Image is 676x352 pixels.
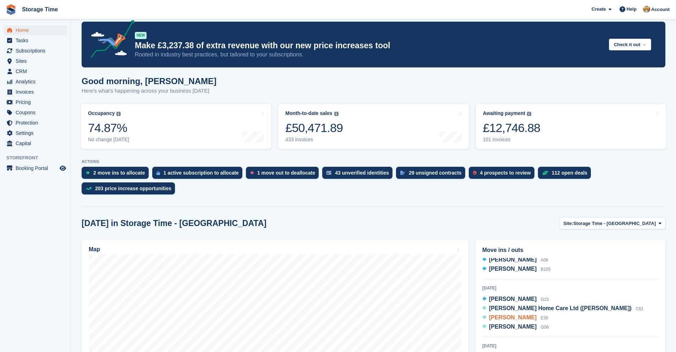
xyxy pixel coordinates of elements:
[88,137,129,143] div: No change [DATE]
[482,246,659,254] h2: Move ins / outs
[4,128,67,138] a: menu
[6,4,16,15] img: stora-icon-8386f47178a22dfd0bd8f6a31ec36ba5ce8667c1dd55bd0f319d3a0aa187defe.svg
[480,170,531,176] div: 4 prospects to review
[16,35,58,45] span: Tasks
[285,121,343,135] div: £50,471.89
[16,87,58,97] span: Invoices
[541,297,549,302] span: G15
[489,324,537,330] span: [PERSON_NAME]
[82,76,216,86] h1: Good morning, [PERSON_NAME]
[541,258,548,263] span: A06
[16,128,58,138] span: Settings
[489,296,537,302] span: [PERSON_NAME]
[489,314,537,320] span: [PERSON_NAME]
[592,6,606,13] span: Create
[152,167,246,182] a: 1 active subscription to allocate
[278,104,468,149] a: Month-to-date sales £50,471.89 433 invoices
[4,46,67,56] a: menu
[482,304,643,313] a: [PERSON_NAME] Home Care Ltd ([PERSON_NAME]) C61
[541,325,549,330] span: G06
[4,118,67,128] a: menu
[88,121,129,135] div: 74.87%
[82,182,178,198] a: 203 price increase opportunities
[4,138,67,148] a: menu
[541,267,551,272] span: B105
[250,171,254,175] img: move_outs_to_deallocate_icon-f764333ba52eb49d3ac5e1228854f67142a1ed5810a6f6cc68b1a99e826820c5.svg
[82,219,266,228] h2: [DATE] in Storage Time - [GEOGRAPHIC_DATA]
[489,266,537,272] span: [PERSON_NAME]
[4,163,67,173] a: menu
[482,265,551,274] a: [PERSON_NAME] B105
[285,110,332,116] div: Month-to-date sales
[473,171,477,175] img: prospect-51fa495bee0391a8d652442698ab0144808aea92771e9ea1ae160a38d050c398.svg
[16,163,58,173] span: Booking Portal
[16,97,58,107] span: Pricing
[334,112,339,116] img: icon-info-grey-7440780725fd019a000dd9b08b2336e03edf1995a4989e88bcd33f0948082b44.svg
[4,25,67,35] a: menu
[609,39,651,50] button: Check it out →
[489,305,632,311] span: [PERSON_NAME] Home Care Ltd ([PERSON_NAME])
[541,315,548,320] span: E30
[19,4,61,15] a: Storage Time
[16,108,58,117] span: Coupons
[156,171,160,175] img: active_subscription_to_allocate_icon-d502201f5373d7db506a760aba3b589e785aa758c864c3986d89f69b8ff3...
[400,171,405,175] img: contract_signature_icon-13c848040528278c33f63329250d36e43548de30e8caae1d1a13099fd9432cc5.svg
[86,187,92,190] img: price_increase_opportunities-93ffe204e8149a01c8c9dc8f82e8f89637d9d84a8eef4429ea346261dce0b2c0.svg
[322,167,396,182] a: 43 unverified identities
[552,170,587,176] div: 112 open deals
[4,66,67,76] a: menu
[16,77,58,87] span: Analytics
[573,220,656,227] span: Storage Time - [GEOGRAPHIC_DATA]
[326,171,331,175] img: verify_identity-adf6edd0f0f0b5bbfe63781bf79b02c33cf7c696d77639b501bdc392416b5a36.svg
[4,77,67,87] a: menu
[483,110,526,116] div: Awaiting payment
[482,343,659,349] div: [DATE]
[4,56,67,66] a: menu
[82,87,216,95] p: Here's what's happening across your business [DATE]
[16,66,58,76] span: CRM
[527,112,531,116] img: icon-info-grey-7440780725fd019a000dd9b08b2336e03edf1995a4989e88bcd33f0948082b44.svg
[483,137,540,143] div: 101 invoices
[93,170,145,176] div: 2 move ins to allocate
[560,218,666,229] button: Site: Storage Time - [GEOGRAPHIC_DATA]
[482,323,549,332] a: [PERSON_NAME] G06
[16,118,58,128] span: Protection
[89,246,100,253] h2: Map
[246,167,322,182] a: 1 move out to deallocate
[4,35,67,45] a: menu
[643,6,650,13] img: Kizzy Sarwar
[636,306,643,311] span: C61
[482,255,548,265] a: [PERSON_NAME] A06
[6,154,71,161] span: Storefront
[651,6,670,13] span: Account
[81,104,271,149] a: Occupancy 74.87% No change [DATE]
[4,97,67,107] a: menu
[135,32,147,39] div: NEW
[469,167,538,182] a: 4 prospects to review
[538,167,594,182] a: 112 open deals
[335,170,389,176] div: 43 unverified identities
[482,295,549,304] a: [PERSON_NAME] G15
[16,46,58,56] span: Subscriptions
[164,170,239,176] div: 1 active subscription to allocate
[409,170,462,176] div: 29 unsigned contracts
[4,108,67,117] a: menu
[95,186,171,191] div: 203 price increase opportunities
[482,313,548,323] a: [PERSON_NAME] E30
[85,20,134,60] img: price-adjustments-announcement-icon-8257ccfd72463d97f412b2fc003d46551f7dbcb40ab6d574587a9cd5c0d94...
[88,110,115,116] div: Occupancy
[564,220,573,227] span: Site:
[542,170,548,175] img: deal-1b604bf984904fb50ccaf53a9ad4b4a5d6e5aea283cecdc64d6e3604feb123c2.svg
[82,159,665,164] p: ACTIONS
[4,87,67,97] a: menu
[135,40,603,51] p: Make £3,237.38 of extra revenue with our new price increases tool
[476,104,666,149] a: Awaiting payment £12,746.88 101 invoices
[483,121,540,135] div: £12,746.88
[627,6,637,13] span: Help
[116,112,121,116] img: icon-info-grey-7440780725fd019a000dd9b08b2336e03edf1995a4989e88bcd33f0948082b44.svg
[16,138,58,148] span: Capital
[257,170,315,176] div: 1 move out to deallocate
[482,285,659,291] div: [DATE]
[59,164,67,172] a: Preview store
[16,56,58,66] span: Sites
